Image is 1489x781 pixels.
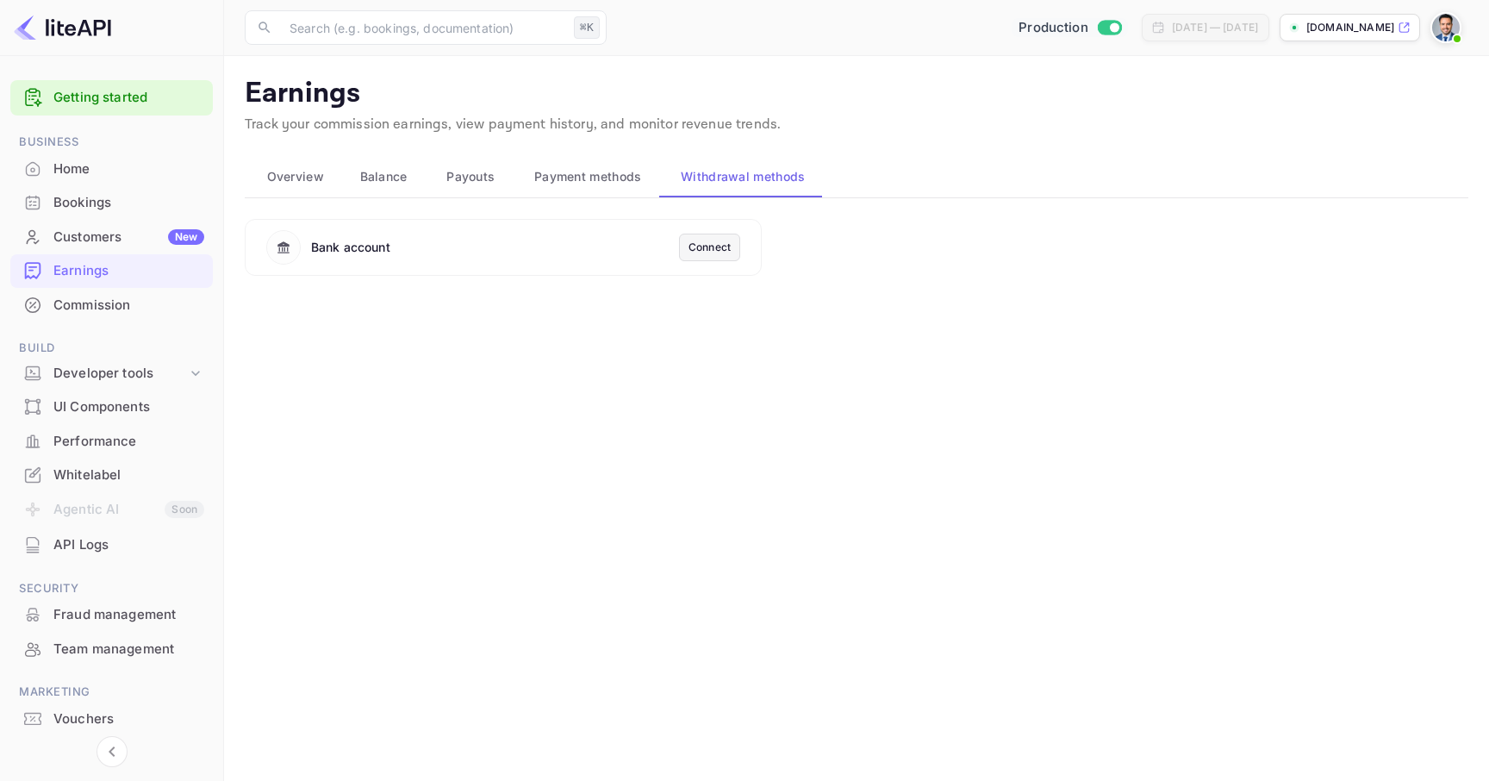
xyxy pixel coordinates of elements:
[10,339,213,358] span: Build
[53,159,204,179] div: Home
[1306,20,1394,35] p: [DOMAIN_NAME]
[53,88,204,108] a: Getting started
[10,186,213,220] div: Bookings
[245,115,1468,135] p: Track your commission earnings, view payment history, and monitor revenue trends.
[10,459,213,490] a: Whitelabel
[53,432,204,452] div: Performance
[1019,18,1088,38] span: Production
[681,166,805,187] span: Withdrawal methods
[688,240,731,255] div: Connect
[14,14,111,41] img: LiteAPI logo
[53,709,204,729] div: Vouchers
[360,166,408,187] span: Balance
[534,166,642,187] span: Payment methods
[53,193,204,213] div: Bookings
[245,156,1468,197] div: scrollable auto tabs example
[53,364,187,384] div: Developer tools
[10,254,213,288] div: Earnings
[10,683,213,702] span: Marketing
[10,703,213,736] div: Vouchers
[10,221,213,254] div: CustomersNew
[311,238,390,256] div: Bank account
[10,80,213,116] div: Getting started
[53,397,204,417] div: UI Components
[10,153,213,186] div: Home
[574,16,600,39] div: ⌘K
[53,605,204,625] div: Fraud management
[10,459,213,492] div: Whitelabel
[245,77,1468,111] p: Earnings
[10,254,213,286] a: Earnings
[10,289,213,321] a: Commission
[279,10,567,45] input: Search (e.g. bookings, documentation)
[53,228,204,247] div: Customers
[10,425,213,457] a: Performance
[10,153,213,184] a: Home
[53,640,204,659] div: Team management
[10,579,213,598] span: Security
[10,528,213,562] div: API Logs
[10,359,213,389] div: Developer tools
[1012,18,1128,38] div: Switch to Sandbox mode
[10,633,213,665] a: Team management
[10,289,213,322] div: Commission
[53,296,204,316] div: Commission
[267,166,324,187] span: Overview
[53,465,204,485] div: Whitelabel
[53,535,204,555] div: API Logs
[168,229,204,245] div: New
[10,598,213,630] a: Fraud management
[53,261,204,281] div: Earnings
[10,390,213,424] div: UI Components
[10,390,213,422] a: UI Components
[10,425,213,459] div: Performance
[10,221,213,253] a: CustomersNew
[10,633,213,666] div: Team management
[10,703,213,734] a: Vouchers
[446,166,495,187] span: Payouts
[1172,20,1258,35] div: [DATE] — [DATE]
[10,186,213,218] a: Bookings
[10,528,213,560] a: API Logs
[97,736,128,767] button: Collapse navigation
[1432,14,1460,41] img: Santiago Moran Labat
[10,598,213,632] div: Fraud management
[10,133,213,152] span: Business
